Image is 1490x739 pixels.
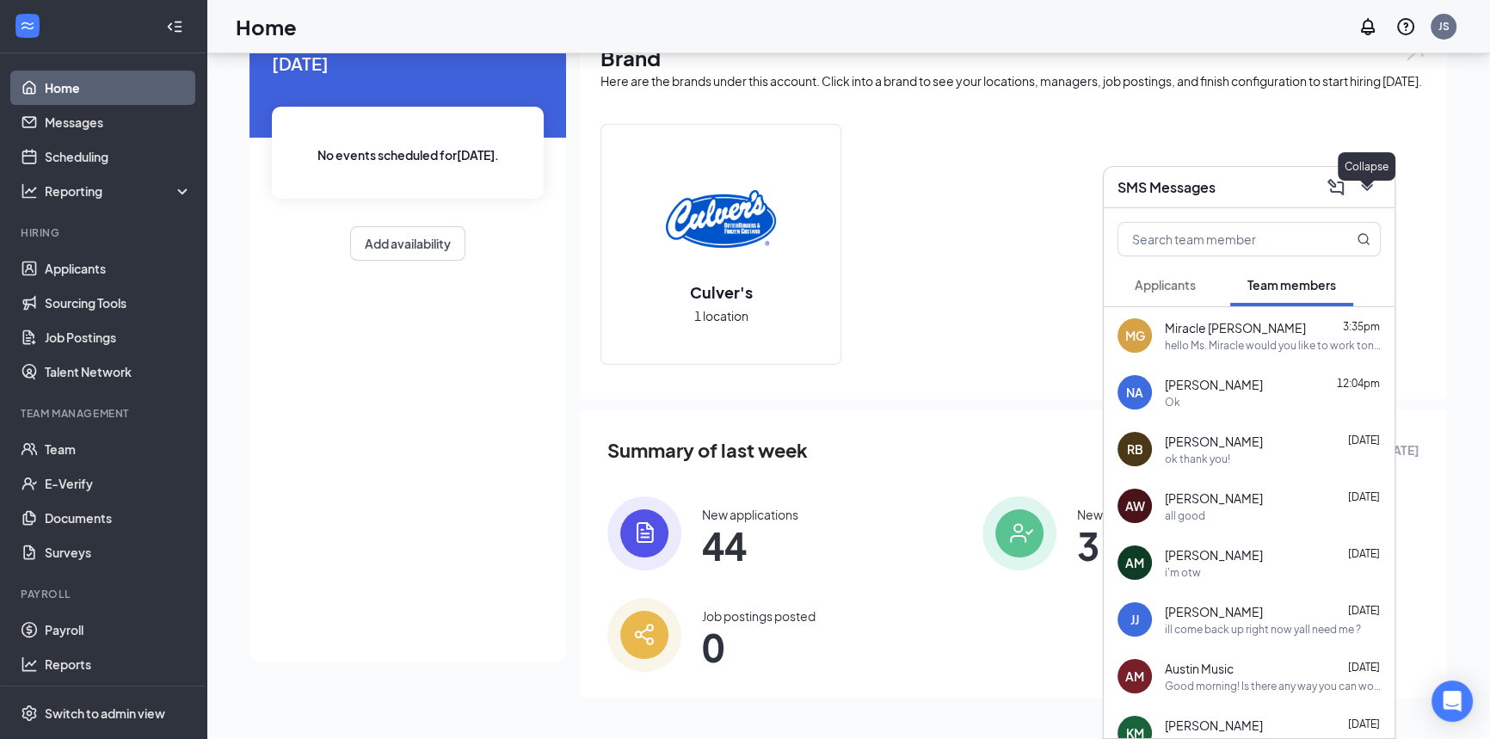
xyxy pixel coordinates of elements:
div: AW [1125,497,1145,514]
div: Ok [1165,395,1180,410]
a: E-Verify [45,466,192,501]
span: 44 [702,530,798,561]
img: icon [982,496,1056,570]
a: Team [45,432,192,466]
div: Payroll [21,587,188,601]
a: Messages [45,105,192,139]
span: [PERSON_NAME] [1165,717,1263,734]
span: Summary of last week [607,435,808,465]
span: 12:04pm [1337,377,1380,390]
svg: Settings [21,704,38,721]
img: icon [607,496,681,570]
span: [PERSON_NAME] [1165,433,1263,450]
span: 3 [1077,530,1132,561]
span: Miracle [PERSON_NAME] [1165,319,1306,336]
a: Sourcing Tools [45,286,192,320]
span: [DATE] [1348,434,1380,446]
span: Applicants [1135,277,1196,293]
div: AM [1125,554,1144,571]
a: Surveys [45,535,192,570]
a: Job Postings [45,320,192,354]
span: 0 [702,631,816,662]
div: JJ [1130,611,1139,628]
div: Switch to admin view [45,704,165,721]
div: NA [1126,384,1143,401]
h1: Brand [600,43,1426,72]
a: Reports [45,647,192,681]
div: Team Management [21,406,188,421]
span: [DATE] [1348,717,1380,730]
button: ComposeMessage [1322,174,1350,201]
div: Good morning! Is there any way you can work this morning. [1165,679,1381,693]
div: ok thank you! [1165,452,1230,466]
a: Applicants [45,251,192,286]
div: i'm otw [1165,565,1201,580]
div: all good [1165,508,1205,523]
a: Scheduling [45,139,192,174]
span: 3:35pm [1343,320,1380,333]
svg: Notifications [1358,16,1378,37]
h2: Culver's [673,281,770,303]
span: [DATE] [1348,547,1380,560]
span: [PERSON_NAME] [1165,603,1263,620]
svg: Collapse [166,17,183,34]
div: AM [1125,668,1144,685]
svg: ComposeMessage [1326,177,1346,198]
span: [PERSON_NAME] [1165,490,1263,507]
span: No events scheduled for [DATE] . [317,145,499,164]
input: Search team member [1118,223,1322,256]
div: Open Intercom Messenger [1432,680,1473,722]
span: Austin Music [1165,660,1234,677]
svg: Analysis [21,182,38,200]
div: RB [1127,440,1143,458]
div: Collapse [1338,152,1395,181]
div: Hiring [21,225,188,240]
div: Reporting [45,182,193,200]
span: [DATE] [1348,661,1380,674]
img: icon [607,598,681,672]
svg: QuestionInfo [1395,16,1416,37]
h1: Home [236,12,297,41]
div: ill come back up right now yall need me ? [1165,622,1361,637]
svg: MagnifyingGlass [1357,232,1370,246]
span: 1 location [694,306,748,325]
div: Here are the brands under this account. Click into a brand to see your locations, managers, job p... [600,72,1426,89]
button: Add availability [350,226,465,261]
h3: SMS Messages [1117,178,1216,197]
span: Team members [1247,277,1336,293]
a: Payroll [45,613,192,647]
span: [DATE] [1348,490,1380,503]
svg: WorkstreamLogo [19,17,36,34]
img: Culver's [666,164,776,274]
span: [DATE] [1348,604,1380,617]
span: [DATE] [272,50,544,77]
a: Talent Network [45,354,192,389]
div: Job postings posted [702,607,816,625]
div: MG [1125,327,1145,344]
div: New hires [1077,506,1132,523]
a: Home [45,71,192,105]
span: [PERSON_NAME] [1165,546,1263,563]
div: hello Ms. Miracle would you like to work tonight [1165,338,1381,353]
a: Documents [45,501,192,535]
div: JS [1438,19,1450,34]
div: New applications [702,506,798,523]
span: [PERSON_NAME] [1165,376,1263,393]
